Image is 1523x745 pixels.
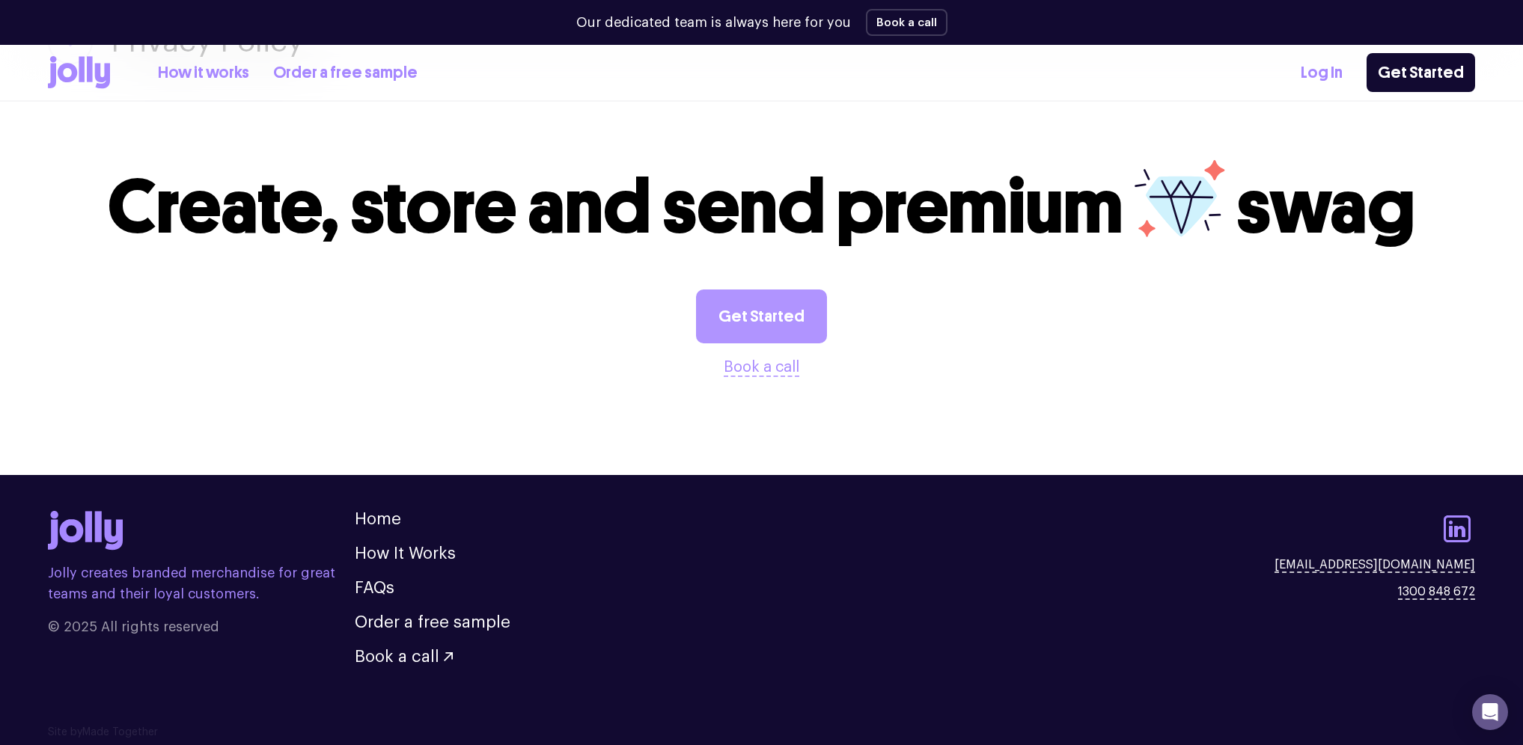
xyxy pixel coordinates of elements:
a: 1300 848 672 [1398,583,1475,601]
a: Made Together [82,727,158,738]
p: Our dedicated team is always here for you [576,13,851,33]
p: Site by [48,725,1475,741]
p: Jolly creates branded merchandise for great teams and their loyal customers. [48,562,355,604]
button: Book a call [355,649,453,665]
button: Book a call [724,355,799,379]
a: Get Started [1367,53,1475,92]
button: Book a call [866,9,947,36]
span: Create, store and send premium [108,162,1123,252]
a: Get Started [696,289,827,343]
div: Open Intercom Messenger [1472,694,1508,730]
span: Book a call [355,649,439,665]
span: swag [1236,162,1415,252]
a: How it works [158,61,249,85]
a: Order a free sample [273,61,418,85]
a: Log In [1301,61,1343,85]
a: FAQs [355,580,394,596]
a: How It Works [355,545,456,562]
a: Order a free sample [355,614,510,631]
a: [EMAIL_ADDRESS][DOMAIN_NAME] [1275,556,1475,574]
a: Home [355,511,401,527]
span: © 2025 All rights reserved [48,616,355,637]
